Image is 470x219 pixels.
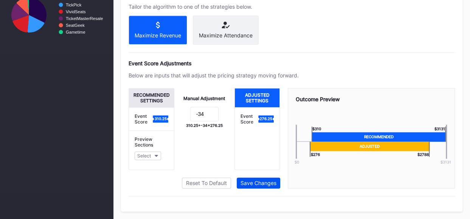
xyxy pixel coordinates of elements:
div: Recommended [312,132,446,142]
div: $ 3131 [433,160,459,164]
div: Recommended Settings [129,88,174,107]
div: Maximize Attendance [199,32,253,39]
text: TickPick [66,3,82,7]
div: 310.25 + -34 = 276.25 [186,123,223,128]
text: SeatGeek [66,23,85,28]
div: Save Changes [240,180,276,186]
text: Gametime [66,30,85,34]
div: Below are inputs that will adjust the pricing strategy moving forward. [129,72,299,79]
button: Reset To Default [182,177,231,188]
div: Event Score [135,113,153,125]
div: $ 310 [312,126,321,132]
text: VividSeats [66,9,86,14]
div: Event Score [240,113,259,125]
text: TicketMasterResale [66,16,103,21]
div: Adjusted Settings [235,88,280,107]
div: Select [137,153,151,159]
div: Event Score Adjustments [129,60,455,66]
button: Save Changes [237,177,280,188]
div: $ 3131 [434,126,446,132]
button: Select [135,151,161,160]
div: Maximize Revenue [135,32,181,39]
div: $0 [284,160,310,164]
text: 310.25 [154,117,166,121]
div: Manual Adjustment [183,96,225,101]
div: $ 2788 [417,151,430,157]
text: 276.25 [260,117,272,121]
div: Reset To Default [186,180,227,186]
div: Tailor the algorithm to one of the strategies below. [129,3,299,10]
div: Adjusted [310,142,429,151]
div: Outcome Preview [296,96,447,102]
div: $ 276 [310,151,320,157]
div: Preview Sections [135,136,168,148]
